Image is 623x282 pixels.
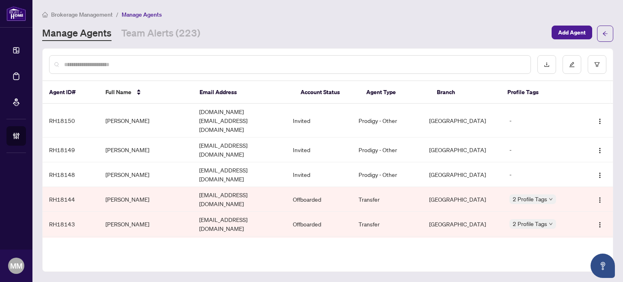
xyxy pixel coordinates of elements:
[42,12,48,17] span: home
[503,104,583,138] td: -
[552,26,592,39] button: Add Agent
[121,26,200,41] a: Team Alerts (223)
[430,81,501,104] th: Branch
[360,81,430,104] th: Agent Type
[558,26,586,39] span: Add Agent
[352,104,422,138] td: Prodigy - Other
[99,104,193,138] td: [PERSON_NAME]
[352,212,422,237] td: Transfer
[423,162,503,187] td: [GEOGRAPHIC_DATA]
[105,88,131,97] span: Full Name
[597,172,603,179] img: Logo
[286,138,352,162] td: Invited
[352,187,422,212] td: Transfer
[286,212,352,237] td: Offboarded
[423,138,503,162] td: [GEOGRAPHIC_DATA]
[593,114,606,127] button: Logo
[99,237,193,261] td: [PERSON_NAME]
[286,237,352,261] td: Offboarded
[593,168,606,181] button: Logo
[43,104,99,138] td: RH18150
[42,26,112,41] a: Manage Agents
[597,147,603,154] img: Logo
[43,162,99,187] td: RH18148
[352,237,422,261] td: New Registrant
[99,138,193,162] td: [PERSON_NAME]
[193,187,286,212] td: [EMAIL_ADDRESS][DOMAIN_NAME]
[513,219,547,228] span: 2 Profile Tags
[423,237,503,261] td: [PERSON_NAME]
[99,212,193,237] td: [PERSON_NAME]
[99,81,193,104] th: Full Name
[423,104,503,138] td: [GEOGRAPHIC_DATA]
[352,162,422,187] td: Prodigy - Other
[193,81,294,104] th: Email Address
[588,55,606,74] button: filter
[193,237,286,261] td: [EMAIL_ADDRESS][DOMAIN_NAME]
[549,222,553,226] span: down
[503,138,583,162] td: -
[544,62,550,67] span: download
[597,222,603,228] img: Logo
[423,212,503,237] td: [GEOGRAPHIC_DATA]
[193,162,286,187] td: [EMAIL_ADDRESS][DOMAIN_NAME]
[503,162,583,187] td: -
[193,138,286,162] td: [EMAIL_ADDRESS][DOMAIN_NAME]
[116,10,118,19] li: /
[193,104,286,138] td: [DOMAIN_NAME][EMAIL_ADDRESS][DOMAIN_NAME]
[286,187,352,212] td: Offboarded
[569,62,575,67] span: edit
[501,81,581,104] th: Profile Tags
[294,81,360,104] th: Account Status
[537,55,556,74] button: download
[513,194,547,204] span: 2 Profile Tags
[286,104,352,138] td: Invited
[99,162,193,187] td: [PERSON_NAME]
[593,193,606,206] button: Logo
[549,197,553,201] span: down
[43,138,99,162] td: RH18149
[193,212,286,237] td: [EMAIL_ADDRESS][DOMAIN_NAME]
[286,162,352,187] td: Invited
[597,197,603,203] img: Logo
[43,212,99,237] td: RH18143
[593,217,606,230] button: Logo
[99,187,193,212] td: [PERSON_NAME]
[43,81,99,104] th: Agent ID#
[591,254,615,278] button: Open asap
[593,143,606,156] button: Logo
[43,237,99,261] td: RH18145
[563,55,581,74] button: edit
[594,62,600,67] span: filter
[602,31,608,37] span: arrow-left
[423,187,503,212] td: [GEOGRAPHIC_DATA]
[51,11,113,18] span: Brokerage Management
[352,138,422,162] td: Prodigy - Other
[122,11,162,18] span: Manage Agents
[6,6,26,21] img: logo
[43,187,99,212] td: RH18144
[597,118,603,125] img: Logo
[10,260,22,271] span: MM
